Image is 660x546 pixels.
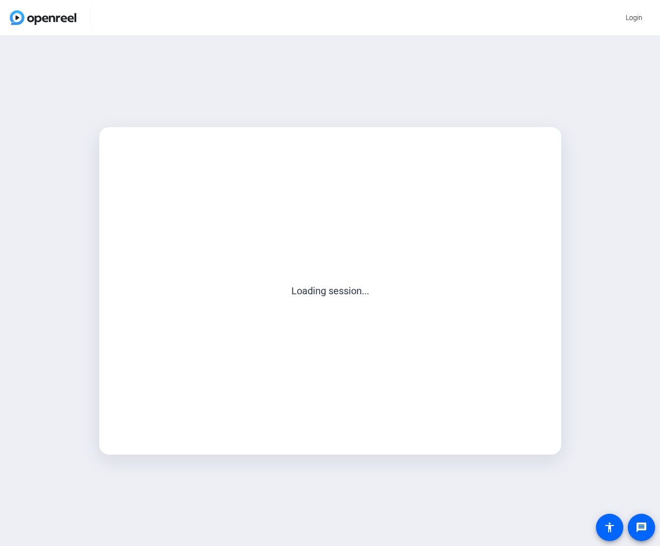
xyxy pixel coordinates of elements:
span: Login [626,13,642,23]
mat-icon: message [636,522,647,533]
p: Loading session... [120,284,540,298]
img: OpenReel logo [10,10,76,25]
button: Login [618,9,650,26]
mat-icon: accessibility [604,522,616,533]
